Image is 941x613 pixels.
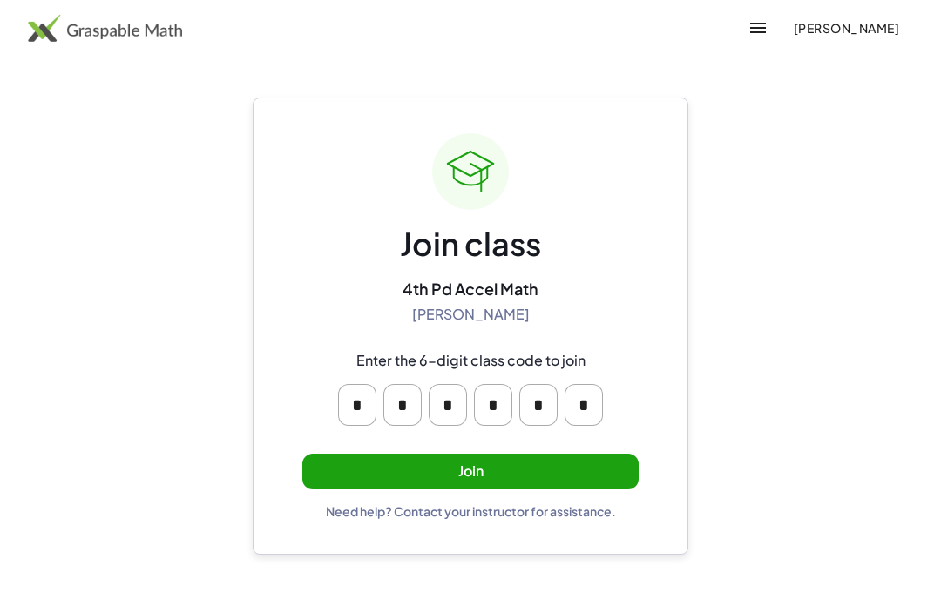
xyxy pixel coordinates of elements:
[779,12,913,44] button: [PERSON_NAME]
[412,306,530,324] div: [PERSON_NAME]
[326,503,616,519] div: Need help? Contact your instructor for assistance.
[302,454,639,489] button: Join
[400,224,541,265] div: Join class
[403,279,538,299] div: 4th Pd Accel Math
[793,20,899,36] span: [PERSON_NAME]
[356,352,586,370] div: Enter the 6-digit class code to join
